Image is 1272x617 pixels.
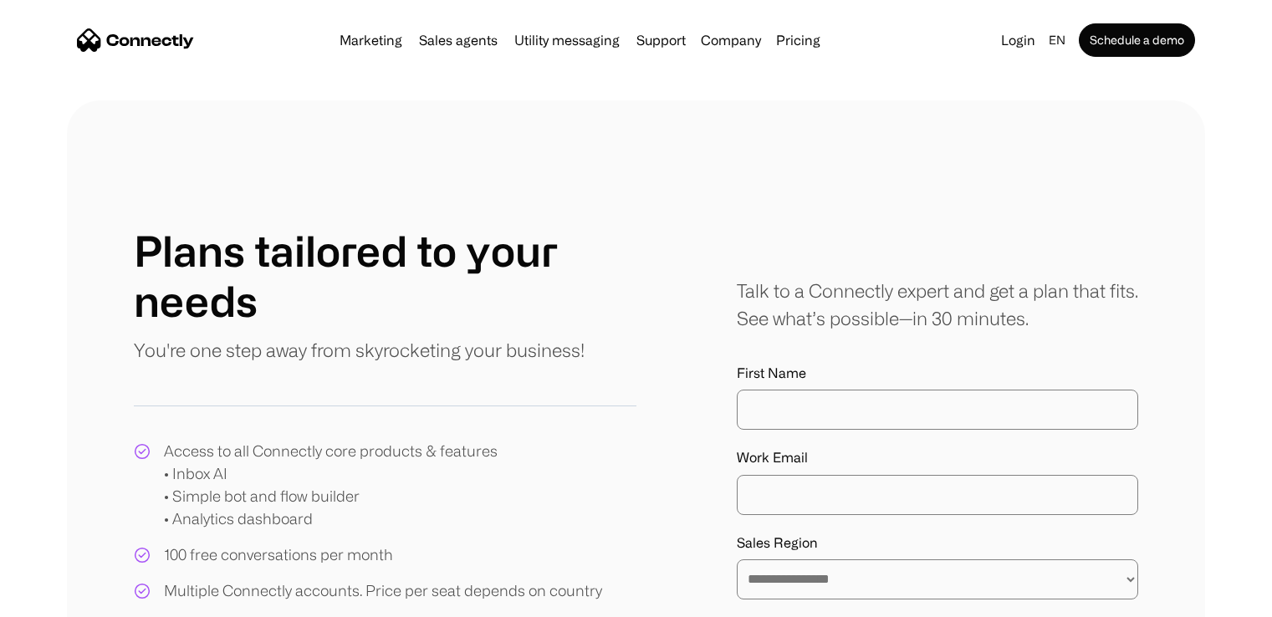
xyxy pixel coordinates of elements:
[1049,28,1065,52] div: en
[164,440,498,530] div: Access to all Connectly core products & features • Inbox AI • Simple bot and flow builder • Analy...
[994,28,1042,52] a: Login
[737,450,1138,466] label: Work Email
[737,535,1138,551] label: Sales Region
[333,33,409,47] a: Marketing
[164,543,393,566] div: 100 free conversations per month
[1079,23,1195,57] a: Schedule a demo
[412,33,504,47] a: Sales agents
[701,28,761,52] div: Company
[134,336,585,364] p: You're one step away from skyrocketing your business!
[508,33,626,47] a: Utility messaging
[737,365,1138,381] label: First Name
[134,226,636,326] h1: Plans tailored to your needs
[630,33,692,47] a: Support
[164,579,602,602] div: Multiple Connectly accounts. Price per seat depends on country
[737,277,1138,332] div: Talk to a Connectly expert and get a plan that fits. See what’s possible—in 30 minutes.
[769,33,827,47] a: Pricing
